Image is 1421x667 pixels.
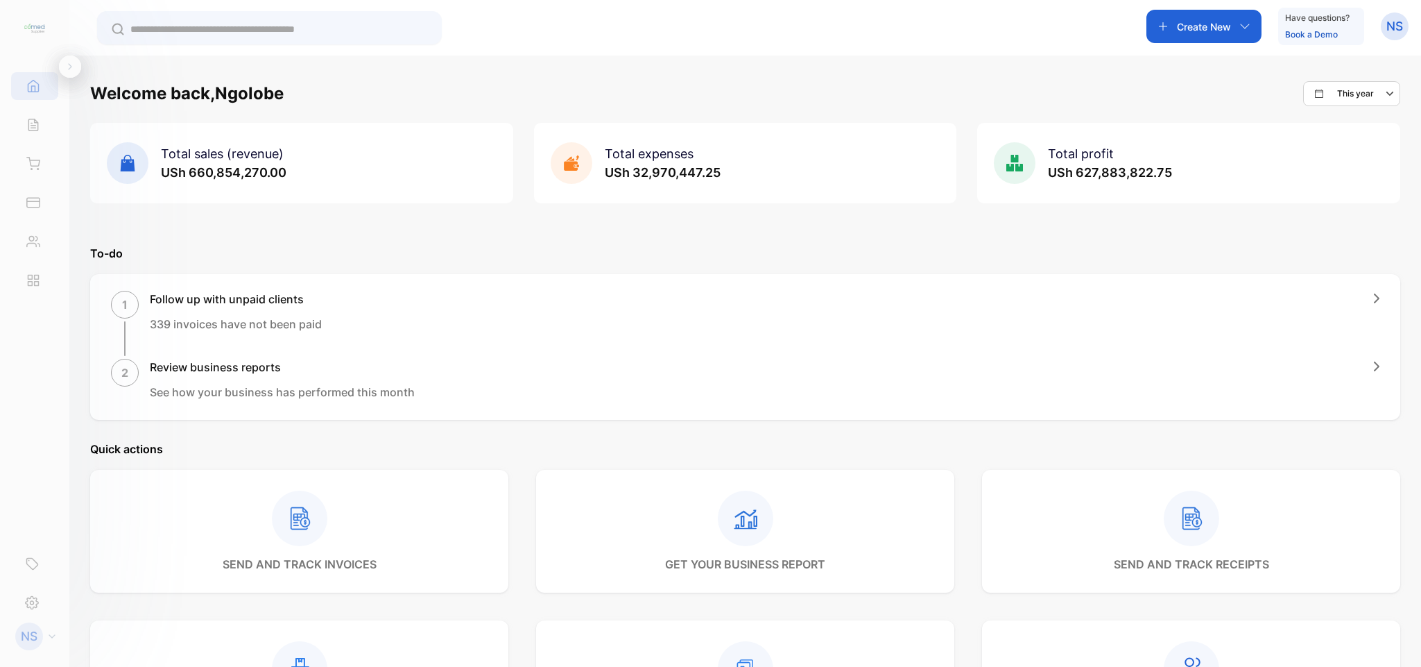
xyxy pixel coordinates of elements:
[24,18,45,39] img: logo
[1285,29,1338,40] a: Book a Demo
[1337,87,1374,100] p: This year
[223,556,377,573] p: send and track invoices
[665,556,825,573] p: get your business report
[605,146,694,161] span: Total expenses
[1048,165,1172,180] span: USh 627,883,822.75
[150,291,322,307] h1: Follow up with unpaid clients
[90,245,1400,262] p: To-do
[1386,17,1403,35] p: NS
[1114,556,1269,573] p: send and track receipts
[21,627,37,645] p: NS
[1363,609,1421,667] iframe: LiveChat chat widget
[150,384,415,400] p: See how your business has performed this month
[90,441,1400,457] p: Quick actions
[90,81,284,106] h1: Welcome back, Ngolobe
[605,165,721,180] span: USh 32,970,447.25
[1146,10,1261,43] button: Create New
[1303,81,1400,106] button: This year
[1048,146,1114,161] span: Total profit
[121,364,128,381] p: 2
[122,296,128,313] p: 1
[1285,11,1350,25] p: Have questions?
[150,359,415,375] h1: Review business reports
[161,146,284,161] span: Total sales (revenue)
[1177,19,1231,34] p: Create New
[161,165,286,180] span: USh 660,854,270.00
[150,316,322,332] p: 339 invoices have not been paid
[1381,10,1409,43] button: NS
